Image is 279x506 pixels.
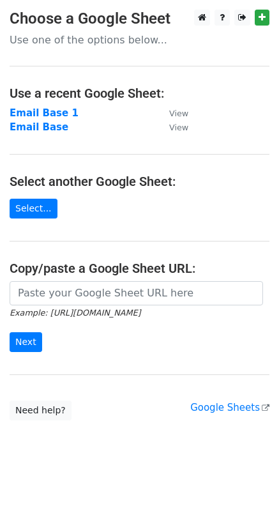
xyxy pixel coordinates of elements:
small: View [169,123,188,132]
a: Email Base 1 [10,107,79,119]
p: Use one of the options below... [10,33,269,47]
a: View [156,121,188,133]
iframe: Chat Widget [215,445,279,506]
small: View [169,109,188,118]
a: Select... [10,199,57,218]
h3: Choose a Google Sheet [10,10,269,28]
small: Example: [URL][DOMAIN_NAME] [10,308,140,318]
a: Email Base [10,121,68,133]
h4: Use a recent Google Sheet: [10,86,269,101]
input: Next [10,332,42,352]
a: View [156,107,188,119]
h4: Copy/paste a Google Sheet URL: [10,261,269,276]
a: Need help? [10,401,72,420]
h4: Select another Google Sheet: [10,174,269,189]
a: Google Sheets [190,402,269,413]
input: Paste your Google Sheet URL here [10,281,263,305]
